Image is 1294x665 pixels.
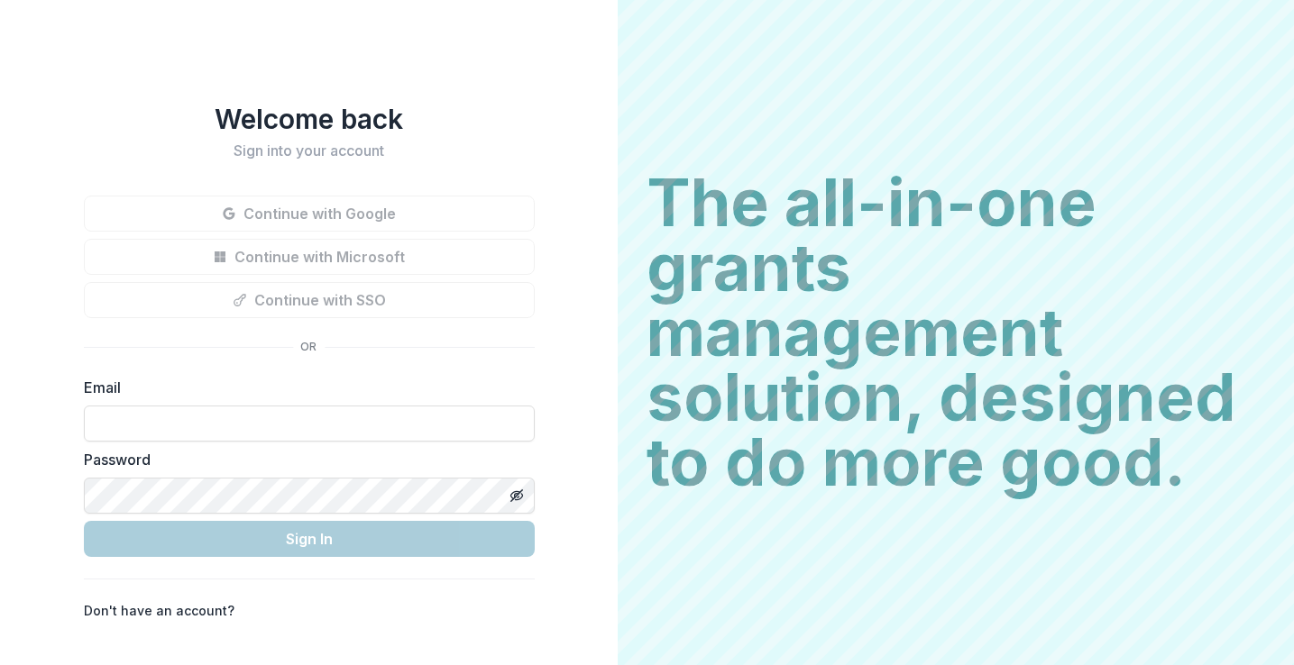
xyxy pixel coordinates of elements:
[84,377,524,398] label: Email
[84,239,535,275] button: Continue with Microsoft
[84,282,535,318] button: Continue with SSO
[84,449,524,470] label: Password
[84,103,535,135] h1: Welcome back
[502,481,531,510] button: Toggle password visibility
[84,196,535,232] button: Continue with Google
[84,601,234,620] p: Don't have an account?
[84,142,535,159] h2: Sign into your account
[84,521,535,557] button: Sign In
